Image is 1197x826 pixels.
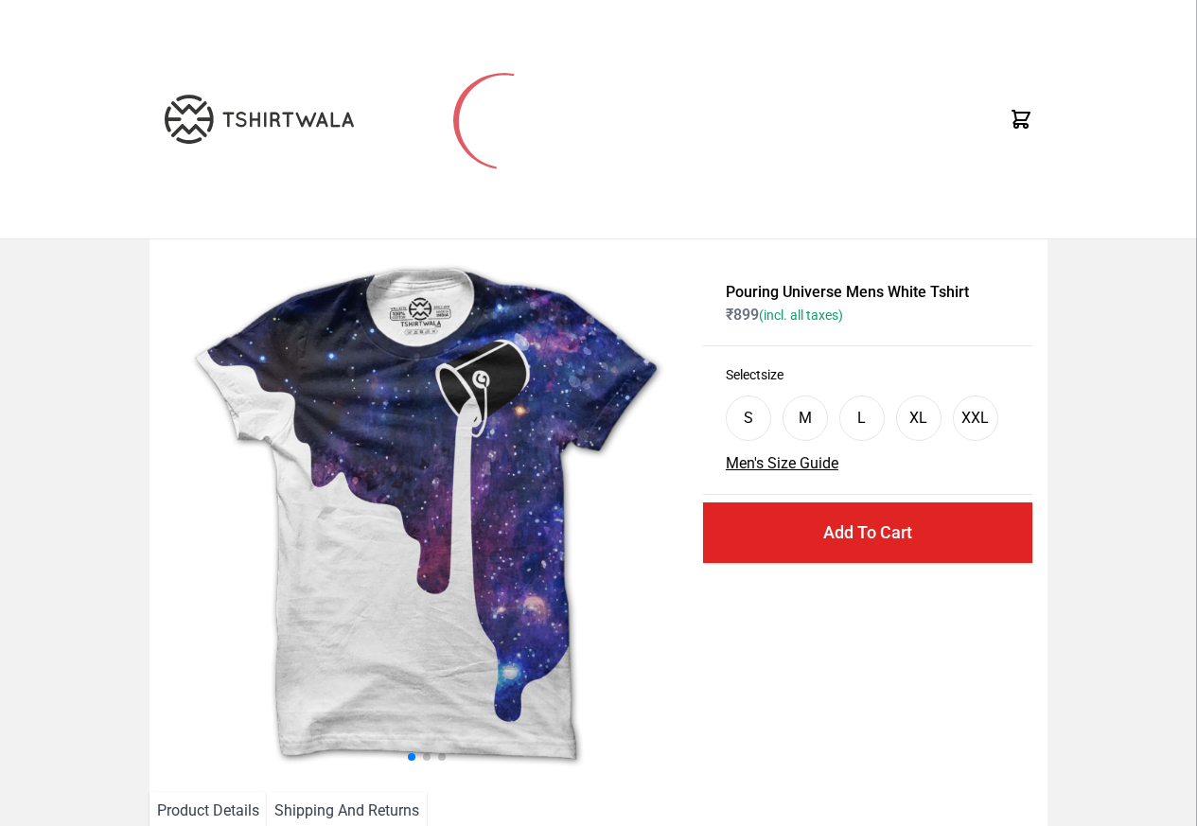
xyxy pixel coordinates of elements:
h3: Select size [726,365,1010,384]
img: galaxy.jpg [165,255,688,777]
div: XL [909,407,927,430]
div: L [857,407,866,430]
button: Men's Size Guide [726,452,838,475]
div: XXL [961,407,989,430]
div: M [799,407,812,430]
h1: Pouring Universe Mens White Tshirt [726,281,1010,304]
span: (incl. all taxes) [759,308,843,323]
div: S [744,407,753,430]
img: TW-LOGO-400-104.png [165,95,354,144]
span: ₹ 899 [726,306,843,324]
button: Add To Cart [703,502,1032,563]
